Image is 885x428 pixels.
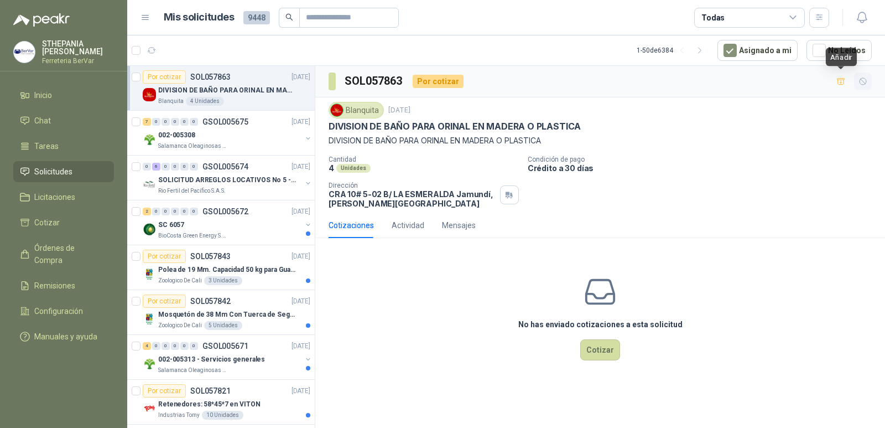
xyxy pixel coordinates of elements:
[42,58,114,64] p: Ferreteria BerVar
[202,208,248,215] p: GSOL005672
[291,117,310,127] p: [DATE]
[143,312,156,326] img: Company Logo
[13,301,114,322] a: Configuración
[162,118,170,126] div: 0
[162,208,170,215] div: 0
[291,386,310,396] p: [DATE]
[143,118,151,126] div: 7
[14,42,35,63] img: Company Logo
[190,297,231,305] p: SOL057842
[202,118,248,126] p: GSOL005675
[331,104,343,116] img: Company Logo
[158,321,202,330] p: Zoologico De Cali
[158,97,184,106] p: Blanquita
[285,13,293,21] span: search
[152,342,160,350] div: 0
[143,115,313,151] a: 7 0 0 0 0 0 GSOL005675[DATE] Company Logo002-005308Salamanca Oleaginosas SAS
[336,164,371,173] div: Unidades
[143,267,156,281] img: Company Logo
[204,321,242,330] div: 5 Unidades
[243,11,270,24] span: 9448
[171,208,179,215] div: 0
[143,357,156,370] img: Company Logo
[158,265,296,275] p: Polea de 19 Mm. Capacidad 50 kg para Guaya. Cable O [GEOGRAPHIC_DATA]
[143,223,156,236] img: Company Logo
[291,162,310,172] p: [DATE]
[190,163,198,171] div: 0
[202,163,248,171] p: GSOL005674
[392,219,424,231] div: Actividad
[13,326,114,347] a: Manuales y ayuda
[143,402,156,415] img: Company Logo
[158,142,228,151] p: Salamanca Oleaginosas SAS
[13,187,114,208] a: Licitaciones
[143,133,156,146] img: Company Logo
[291,296,310,307] p: [DATE]
[158,175,296,185] p: SOLICITUD ARREGLOS LOCATIVOS No 5 - PICHINDE
[637,42,709,59] div: 1 - 50 de 6384
[143,208,151,215] div: 2
[190,208,198,215] div: 0
[158,276,202,285] p: Zoologico De Cali
[34,331,97,343] span: Manuales y ayuda
[143,160,313,195] a: 0 6 0 0 0 0 GSOL005674[DATE] Company LogoSOLICITUD ARREGLOS LOCATIVOS No 5 - PICHINDERio Fertil d...
[171,342,179,350] div: 0
[143,342,151,350] div: 4
[413,75,464,88] div: Por cotizar
[13,110,114,131] a: Chat
[127,380,315,425] a: Por cotizarSOL057821[DATE] Company LogoRetenedores: 58*45*7 en VITONIndustrias Tomy10 Unidades
[158,130,195,141] p: 002-005308
[13,13,70,27] img: Logo peakr
[190,118,198,126] div: 0
[158,310,296,320] p: Mosquetón de 38 Mm Con Tuerca de Seguridad. Carga 100 kg
[13,212,114,233] a: Cotizar
[158,85,296,96] p: DIVISION DE BAÑO PARA ORINAL EN MADERA O PLASTICA
[34,305,83,317] span: Configuración
[164,9,235,25] h1: Mis solicitudes
[186,97,224,106] div: 4 Unidades
[158,366,228,375] p: Salamanca Oleaginosas SAS
[329,135,872,147] p: DIVISION DE BAÑO PARA ORINAL EN MADERA O PLASTICA
[34,115,51,127] span: Chat
[34,166,72,178] span: Solicitudes
[202,342,248,350] p: GSOL005671
[171,118,179,126] div: 0
[180,342,189,350] div: 0
[190,252,231,260] p: SOL057843
[143,178,156,191] img: Company Logo
[717,40,798,61] button: Asignado a mi
[34,242,103,266] span: Órdenes de Compra
[13,275,114,296] a: Remisiones
[171,163,179,171] div: 0
[329,163,334,173] p: 4
[34,216,60,229] span: Cotizar
[162,163,170,171] div: 0
[528,163,881,173] p: Crédito a 30 días
[291,72,310,82] p: [DATE]
[388,105,410,116] p: [DATE]
[34,89,52,101] span: Inicio
[143,384,186,398] div: Por cotizar
[158,411,200,420] p: Industrias Tomy
[329,156,519,163] p: Cantidad
[13,136,114,157] a: Tareas
[143,339,313,375] a: 4 0 0 0 0 0 GSOL005671[DATE] Company Logo002-005313 - Servicios generalesSalamanca Oleaginosas SAS
[158,187,226,195] p: Rio Fertil del Pacífico S.A.S.
[518,318,683,331] h3: No has enviado cotizaciones a esta solicitud
[13,161,114,182] a: Solicitudes
[291,207,310,217] p: [DATE]
[152,208,160,215] div: 0
[34,280,75,292] span: Remisiones
[127,290,315,335] a: Por cotizarSOL057842[DATE] Company LogoMosquetón de 38 Mm Con Tuerca de Seguridad. Carga 100 kgZo...
[701,12,725,24] div: Todas
[143,205,313,240] a: 2 0 0 0 0 0 GSOL005672[DATE] Company LogoSC 6057BioCosta Green Energy S.A.S
[180,118,189,126] div: 0
[806,40,872,61] button: No Leídos
[13,85,114,106] a: Inicio
[127,66,315,111] a: Por cotizarSOL057863[DATE] Company LogoDIVISION DE BAÑO PARA ORINAL EN MADERA O PLASTICABlanquita...
[152,118,160,126] div: 0
[329,102,384,118] div: Blanquita
[34,191,75,203] span: Licitaciones
[143,88,156,101] img: Company Logo
[158,220,184,230] p: SC 6057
